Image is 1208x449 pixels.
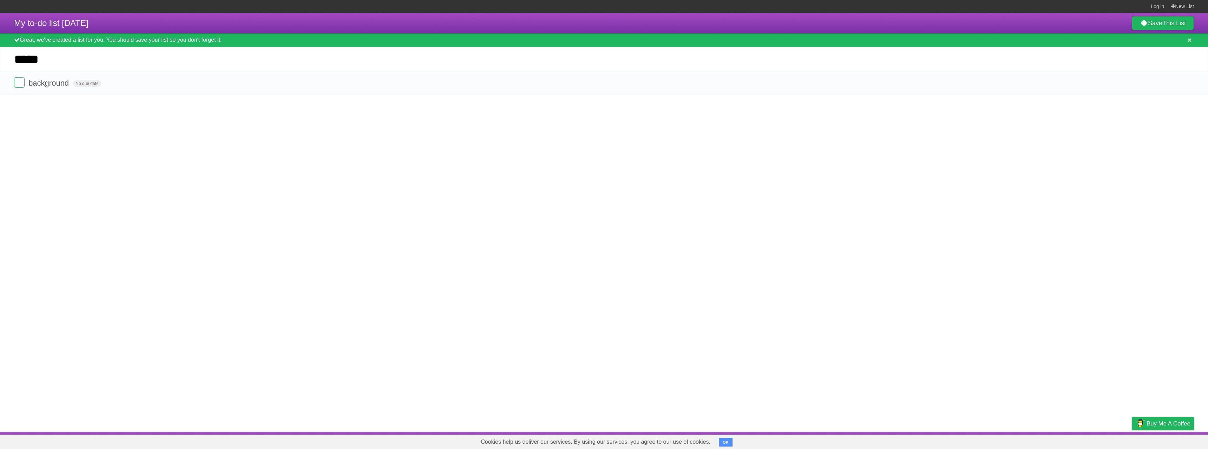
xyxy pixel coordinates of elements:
[1132,417,1194,430] a: Buy me a coffee
[1099,434,1114,447] a: Terms
[474,435,717,449] span: Cookies help us deliver our services. By using our services, you agree to our use of cookies.
[1150,434,1194,447] a: Suggest a feature
[73,80,101,87] span: No due date
[28,79,71,87] span: background
[719,438,733,447] button: OK
[1147,417,1190,430] span: Buy me a coffee
[1132,16,1194,30] a: SaveThis List
[1135,417,1145,429] img: Buy me a coffee
[1062,434,1090,447] a: Developers
[1123,434,1141,447] a: Privacy
[1162,20,1186,27] b: This List
[14,77,25,88] label: Done
[1038,434,1053,447] a: About
[14,18,88,28] span: My to-do list [DATE]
